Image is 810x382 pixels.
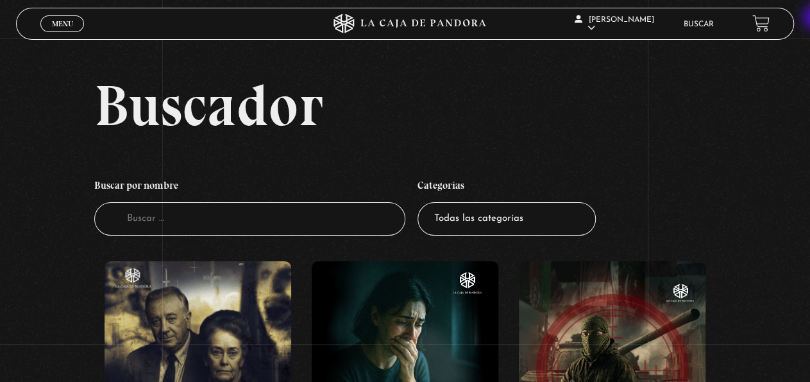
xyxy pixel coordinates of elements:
[94,173,405,202] h4: Buscar por nombre
[574,16,654,32] span: [PERSON_NAME]
[47,31,78,40] span: Cerrar
[684,21,714,28] a: Buscar
[94,76,794,134] h2: Buscador
[418,173,596,202] h4: Categorías
[52,20,73,28] span: Menu
[752,15,770,32] a: View your shopping cart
